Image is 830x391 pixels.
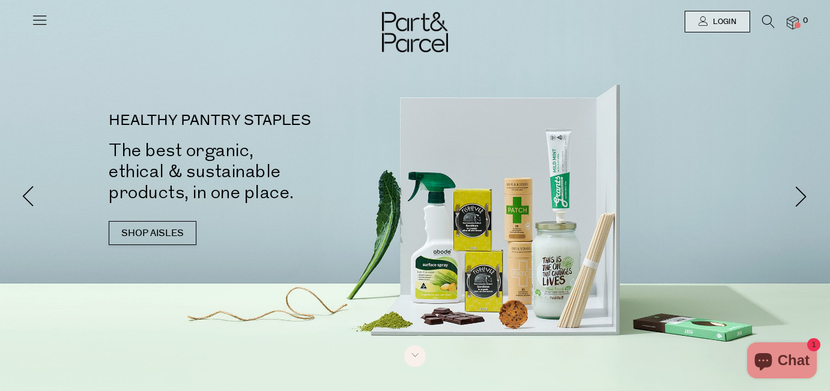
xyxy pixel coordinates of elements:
[109,140,433,203] h2: The best organic, ethical & sustainable products, in one place.
[382,12,448,52] img: Part&Parcel
[710,17,736,27] span: Login
[109,114,433,128] p: HEALTHY PANTRY STAPLES
[800,16,811,26] span: 0
[109,221,196,245] a: SHOP AISLES
[787,16,799,29] a: 0
[685,11,750,32] a: Login
[744,342,820,381] inbox-online-store-chat: Shopify online store chat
